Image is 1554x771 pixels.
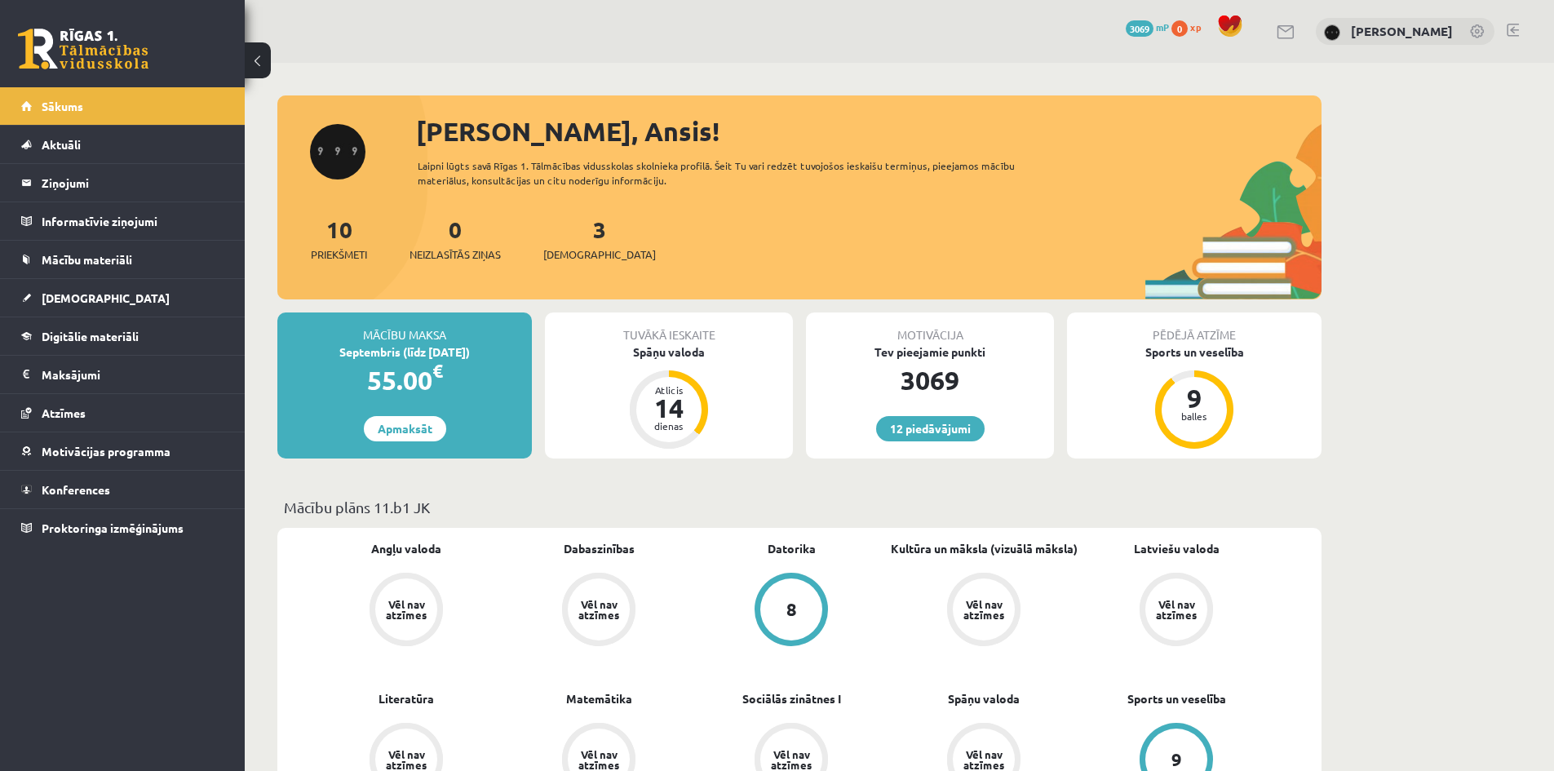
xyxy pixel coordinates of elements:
[432,359,443,383] span: €
[545,312,793,343] div: Tuvākā ieskaite
[21,356,224,393] a: Maksājumi
[42,356,224,393] legend: Maksājumi
[1080,573,1273,649] a: Vēl nav atzīmes
[21,317,224,355] a: Digitālie materiāli
[1126,20,1169,33] a: 3069 mP
[21,432,224,470] a: Motivācijas programma
[311,215,367,263] a: 10Priekšmeti
[418,158,1044,188] div: Laipni lūgts savā Rīgas 1. Tālmācības vidusskolas skolnieka profilā. Šeit Tu vari redzēt tuvojošo...
[644,385,693,395] div: Atlicis
[310,573,503,649] a: Vēl nav atzīmes
[695,573,888,649] a: 8
[21,126,224,163] a: Aktuāli
[1153,599,1199,620] div: Vēl nav atzīmes
[311,246,367,263] span: Priekšmeti
[416,112,1322,151] div: [PERSON_NAME], Ansis!
[1190,20,1201,33] span: xp
[1067,312,1322,343] div: Pēdējā atzīme
[1171,20,1188,37] span: 0
[806,312,1054,343] div: Motivācija
[371,540,441,557] a: Angļu valoda
[891,540,1078,557] a: Kultūra un māksla (vizuālā māksla)
[576,599,622,620] div: Vēl nav atzīmes
[21,509,224,547] a: Proktoringa izmēģinājums
[284,496,1315,518] p: Mācību plāns 11.b1 JK
[742,690,841,707] a: Sociālās zinātnes I
[806,343,1054,361] div: Tev pieejamie punkti
[277,361,532,400] div: 55.00
[21,241,224,278] a: Mācību materiāli
[42,405,86,420] span: Atzīmes
[1134,540,1220,557] a: Latviešu valoda
[1351,23,1453,39] a: [PERSON_NAME]
[42,164,224,202] legend: Ziņojumi
[42,329,139,343] span: Digitālie materiāli
[543,215,656,263] a: 3[DEMOGRAPHIC_DATA]
[21,164,224,202] a: Ziņojumi
[42,290,170,305] span: [DEMOGRAPHIC_DATA]
[768,540,816,557] a: Datorika
[1324,24,1340,41] img: Ansis Eglājs
[1127,690,1226,707] a: Sports un veselība
[768,749,814,770] div: Vēl nav atzīmes
[410,246,501,263] span: Neizlasītās ziņas
[1170,411,1219,421] div: balles
[42,137,81,152] span: Aktuāli
[576,749,622,770] div: Vēl nav atzīmes
[566,690,632,707] a: Matemātika
[644,395,693,421] div: 14
[21,394,224,432] a: Atzīmes
[1067,343,1322,361] div: Sports un veselība
[545,343,793,451] a: Spāņu valoda Atlicis 14 dienas
[806,361,1054,400] div: 3069
[1126,20,1153,37] span: 3069
[1156,20,1169,33] span: mP
[1067,343,1322,451] a: Sports un veselība 9 balles
[410,215,501,263] a: 0Neizlasītās ziņas
[42,99,83,113] span: Sākums
[18,29,148,69] a: Rīgas 1. Tālmācības vidusskola
[564,540,635,557] a: Dabaszinības
[543,246,656,263] span: [DEMOGRAPHIC_DATA]
[42,444,170,459] span: Motivācijas programma
[364,416,446,441] a: Apmaksāt
[21,87,224,125] a: Sākums
[383,599,429,620] div: Vēl nav atzīmes
[21,279,224,317] a: [DEMOGRAPHIC_DATA]
[503,573,695,649] a: Vēl nav atzīmes
[383,749,429,770] div: Vēl nav atzīmes
[1171,751,1182,769] div: 9
[1171,20,1209,33] a: 0 xp
[42,521,184,535] span: Proktoringa izmēģinājums
[42,252,132,267] span: Mācību materiāli
[545,343,793,361] div: Spāņu valoda
[876,416,985,441] a: 12 piedāvājumi
[786,600,797,618] div: 8
[961,599,1007,620] div: Vēl nav atzīmes
[961,749,1007,770] div: Vēl nav atzīmes
[644,421,693,431] div: dienas
[277,343,532,361] div: Septembris (līdz [DATE])
[379,690,434,707] a: Literatūra
[42,202,224,240] legend: Informatīvie ziņojumi
[1170,385,1219,411] div: 9
[42,482,110,497] span: Konferences
[948,690,1020,707] a: Spāņu valoda
[888,573,1080,649] a: Vēl nav atzīmes
[277,312,532,343] div: Mācību maksa
[21,471,224,508] a: Konferences
[21,202,224,240] a: Informatīvie ziņojumi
